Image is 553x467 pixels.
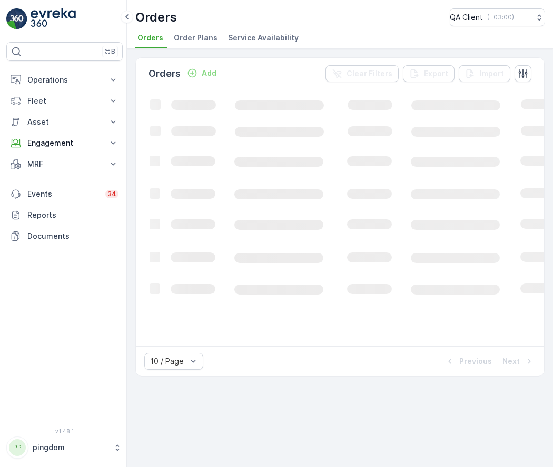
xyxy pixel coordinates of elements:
[459,65,510,82] button: Import
[501,355,536,368] button: Next
[9,439,26,456] div: PP
[450,12,483,23] p: QA Client
[135,9,177,26] p: Orders
[459,356,492,367] p: Previous
[6,111,123,133] button: Asset
[27,75,102,85] p: Operations
[183,67,221,79] button: Add
[424,68,448,79] p: Export
[27,189,99,199] p: Events
[27,117,102,127] p: Asset
[228,33,299,43] span: Service Availability
[31,8,76,29] img: logo_light-DOdMpM7g.png
[174,33,218,43] span: Order Plans
[27,231,118,241] p: Documents
[27,159,102,169] p: MRF
[6,8,27,29] img: logo
[27,210,118,220] p: Reports
[6,184,123,205] a: Events34
[137,33,163,43] span: Orders
[502,356,520,367] p: Next
[6,154,123,175] button: MRF
[33,442,108,453] p: pingdom
[107,190,116,198] p: 34
[487,13,514,22] p: ( +03:00 )
[6,133,123,154] button: Engagement
[27,96,102,106] p: Fleet
[347,68,392,79] p: Clear Filters
[443,355,493,368] button: Previous
[480,68,504,79] p: Import
[6,205,123,226] a: Reports
[403,65,455,82] button: Export
[6,428,123,434] span: v 1.48.1
[27,138,102,148] p: Engagement
[450,8,545,26] button: QA Client(+03:00)
[6,69,123,90] button: Operations
[325,65,399,82] button: Clear Filters
[202,68,216,78] p: Add
[6,226,123,247] a: Documents
[105,47,115,56] p: ⌘B
[6,436,123,459] button: PPpingdom
[6,90,123,111] button: Fleet
[149,66,181,81] p: Orders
